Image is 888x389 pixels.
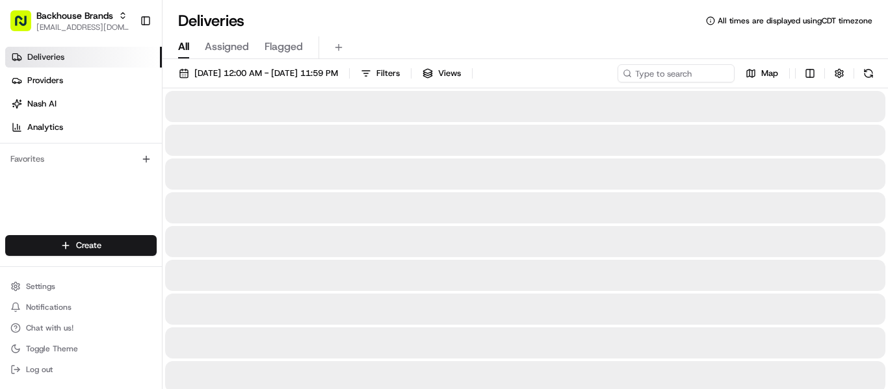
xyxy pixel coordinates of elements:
[173,64,344,82] button: [DATE] 12:00 AM - [DATE] 11:59 PM
[194,68,338,79] span: [DATE] 12:00 AM - [DATE] 11:59 PM
[5,117,162,138] a: Analytics
[26,364,53,375] span: Log out
[5,360,157,379] button: Log out
[178,39,189,55] span: All
[417,64,467,82] button: Views
[205,39,249,55] span: Assigned
[740,64,784,82] button: Map
[859,64,878,82] button: Refresh
[5,298,157,316] button: Notifications
[761,68,778,79] span: Map
[5,5,135,36] button: Backhouse Brands[EMAIL_ADDRESS][DOMAIN_NAME]
[5,149,157,169] div: Favorites
[618,64,735,82] input: Type to search
[36,22,129,32] button: [EMAIL_ADDRESS][DOMAIN_NAME]
[36,9,113,22] button: Backhouse Brands
[5,277,157,295] button: Settings
[718,16,872,26] span: All times are displayed using CDT timezone
[5,70,162,91] a: Providers
[27,98,57,110] span: Nash AI
[5,319,157,337] button: Chat with us!
[5,94,162,114] a: Nash AI
[26,323,73,333] span: Chat with us!
[27,75,63,86] span: Providers
[5,340,157,358] button: Toggle Theme
[76,240,101,251] span: Create
[178,10,244,31] h1: Deliveries
[26,302,72,312] span: Notifications
[26,281,55,292] span: Settings
[26,344,78,354] span: Toggle Theme
[265,39,303,55] span: Flagged
[438,68,461,79] span: Views
[5,235,157,256] button: Create
[5,47,162,68] a: Deliveries
[27,51,64,63] span: Deliveries
[27,121,63,133] span: Analytics
[355,64,406,82] button: Filters
[376,68,400,79] span: Filters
